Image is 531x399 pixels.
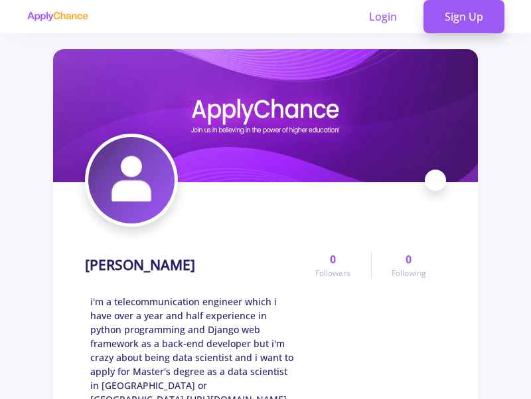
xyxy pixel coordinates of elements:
[88,137,175,223] img: Arash Mohtaramiavatar
[85,257,195,273] h1: [PERSON_NAME]
[295,251,370,279] a: 0Followers
[392,267,426,279] span: Following
[406,251,412,267] span: 0
[53,49,478,182] img: Arash Mohtaramicover image
[330,251,336,267] span: 0
[315,267,350,279] span: Followers
[371,251,446,279] a: 0Following
[27,11,88,22] img: applychance logo text only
